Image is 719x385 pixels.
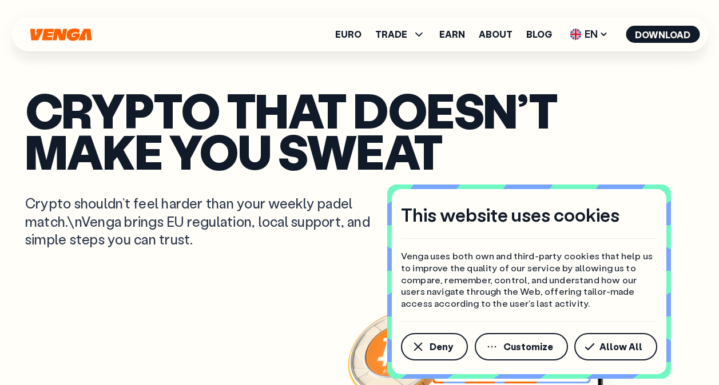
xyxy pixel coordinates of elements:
[503,342,553,351] span: Customize
[401,333,468,360] button: Deny
[526,30,552,39] a: Blog
[375,27,426,41] span: TRADE
[439,30,465,39] a: Earn
[626,26,700,43] button: Download
[566,25,612,43] span: EN
[401,250,657,310] p: Venga uses both own and third-party cookies that help us to improve the quality of our service by...
[25,194,387,248] p: Crypto shouldn’t feel harder than your weekly padel match.\nVenga brings EU regulation, local sup...
[29,28,93,41] svg: Home
[335,30,362,39] a: Euro
[25,89,694,172] p: Crypto that doesn’t make you sweat
[430,342,453,351] span: Deny
[574,333,657,360] button: Allow All
[475,333,568,360] button: Customize
[479,30,513,39] a: About
[599,342,642,351] span: Allow All
[570,29,581,40] img: flag-uk
[375,30,407,39] span: TRADE
[401,203,619,227] h4: This website uses cookies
